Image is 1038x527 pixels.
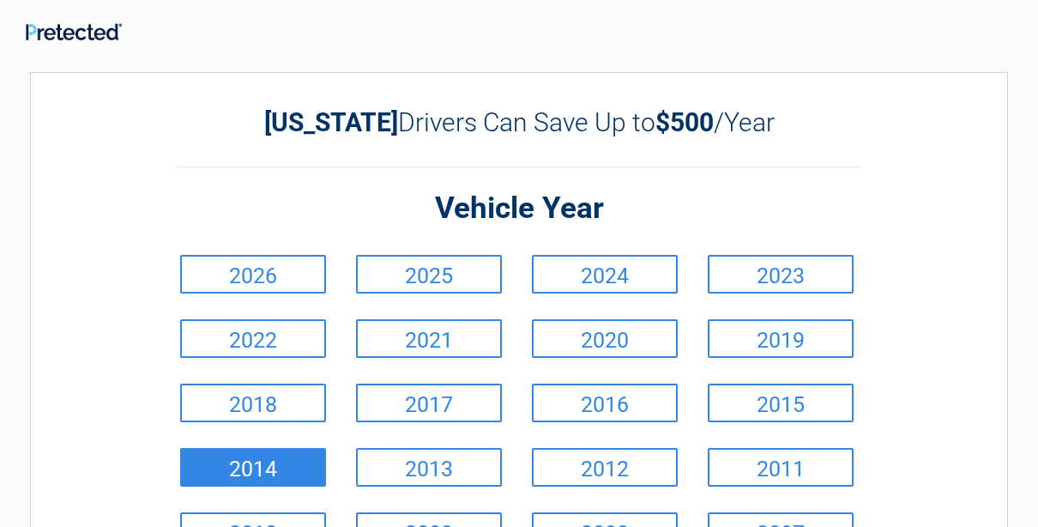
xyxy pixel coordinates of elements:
a: 2019 [708,319,854,358]
a: 2018 [180,384,326,422]
a: 2025 [356,255,502,294]
b: [US_STATE] [264,107,398,137]
a: 2011 [708,448,854,487]
b: $500 [655,107,714,137]
a: 2020 [532,319,678,358]
a: 2012 [532,448,678,487]
h2: Vehicle Year [176,189,862,229]
a: 2014 [180,448,326,487]
a: 2016 [532,384,678,422]
a: 2022 [180,319,326,358]
a: 2023 [708,255,854,294]
a: 2015 [708,384,854,422]
a: 2024 [532,255,678,294]
a: 2017 [356,384,502,422]
a: 2026 [180,255,326,294]
a: 2021 [356,319,502,358]
a: 2013 [356,448,502,487]
img: Main Logo [26,23,122,40]
h2: Drivers Can Save Up to /Year [176,107,862,137]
